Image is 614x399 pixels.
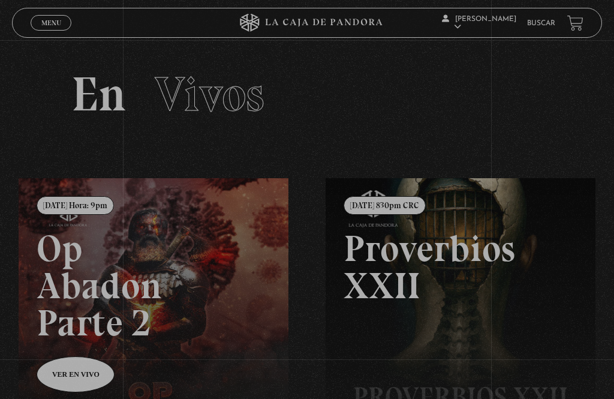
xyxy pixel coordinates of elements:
[41,19,61,26] span: Menu
[527,20,555,27] a: Buscar
[71,70,543,118] h2: En
[155,65,264,123] span: Vivos
[37,29,65,38] span: Cerrar
[442,16,516,31] span: [PERSON_NAME]
[567,15,583,31] a: View your shopping cart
